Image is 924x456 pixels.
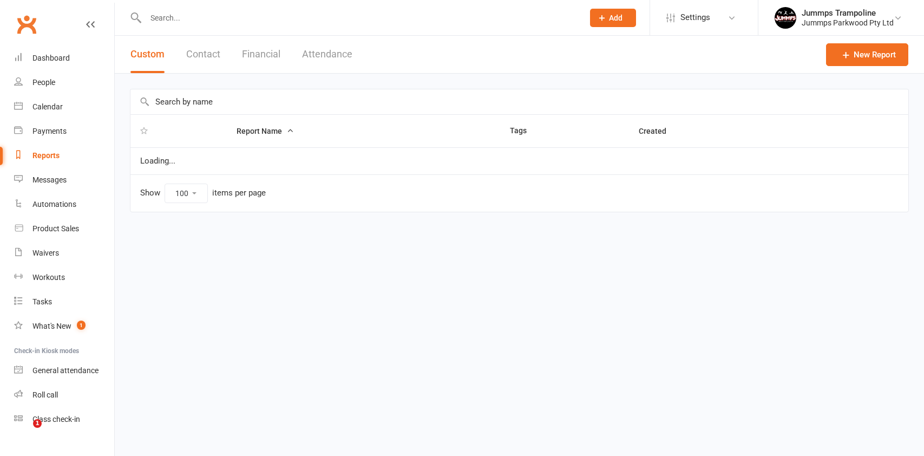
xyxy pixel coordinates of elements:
[590,9,636,27] button: Add
[32,78,55,87] div: People
[242,36,280,73] button: Financial
[14,70,114,95] a: People
[802,8,894,18] div: Jummps Trampoline
[14,95,114,119] a: Calendar
[826,43,908,66] a: New Report
[14,144,114,168] a: Reports
[775,7,796,29] img: thumb_image1698795904.png
[680,5,710,30] span: Settings
[32,200,76,209] div: Automations
[140,184,266,203] div: Show
[32,415,80,424] div: Class check-in
[802,18,894,28] div: Jummps Parkwood Pty Ltd
[32,322,71,330] div: What's New
[639,125,678,138] button: Created
[14,407,114,432] a: Class kiosk mode
[14,359,114,383] a: General attendance kiosk mode
[14,290,114,314] a: Tasks
[32,224,79,233] div: Product Sales
[32,54,70,62] div: Dashboard
[14,241,114,265] a: Waivers
[77,321,86,330] span: 1
[186,36,220,73] button: Contact
[237,125,294,138] button: Report Name
[32,102,63,111] div: Calendar
[32,366,99,375] div: General attendance
[33,419,42,428] span: 1
[32,273,65,282] div: Workouts
[130,147,908,174] td: Loading...
[32,390,58,399] div: Roll call
[130,36,165,73] button: Custom
[32,175,67,184] div: Messages
[32,297,52,306] div: Tasks
[13,11,40,38] a: Clubworx
[14,192,114,217] a: Automations
[32,249,59,257] div: Waivers
[14,265,114,290] a: Workouts
[11,419,37,445] iframe: Intercom live chat
[142,10,576,25] input: Search...
[500,115,629,147] th: Tags
[302,36,352,73] button: Attendance
[130,89,908,114] input: Search by name
[639,127,678,135] span: Created
[14,46,114,70] a: Dashboard
[609,14,622,22] span: Add
[14,119,114,144] a: Payments
[14,168,114,192] a: Messages
[32,151,60,160] div: Reports
[14,217,114,241] a: Product Sales
[32,127,67,135] div: Payments
[14,383,114,407] a: Roll call
[237,127,294,135] span: Report Name
[14,314,114,338] a: What's New1
[212,188,266,198] div: items per page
